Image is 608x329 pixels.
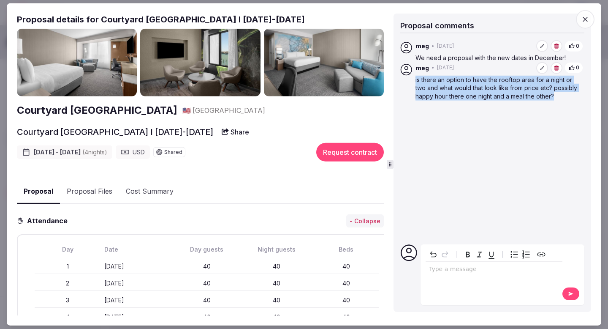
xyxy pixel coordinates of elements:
button: Underline [486,249,497,260]
span: Proposal comments [400,21,474,30]
button: Bold [462,249,474,260]
div: 40 [243,262,309,271]
div: 40 [313,262,379,271]
div: 4 [35,313,101,321]
div: 40 [243,279,309,288]
span: ( 4 night s ) [82,148,107,156]
p: We need a proposal with the new dates in December! [415,54,583,62]
div: [DATE] [104,313,171,321]
span: [DATE] [437,43,454,50]
span: Shared [164,149,182,154]
span: [GEOGRAPHIC_DATA] [193,105,265,115]
button: 🇺🇸 [182,105,191,115]
a: Courtyard [GEOGRAPHIC_DATA] [17,103,177,118]
img: Gallery photo 2 [140,29,260,96]
span: meg [415,64,429,72]
div: Day [35,245,101,254]
div: USD [116,145,150,159]
div: toggle group [508,249,532,260]
div: Date [104,245,171,254]
div: [DATE] [104,279,171,288]
span: 0 [576,43,579,50]
span: [DATE] - [DATE] [34,148,107,156]
span: • [432,43,434,50]
div: [DATE] [104,262,171,271]
h3: Attendance [24,216,74,226]
button: - Collapse [346,214,384,228]
h2: Proposal details for Courtyard [GEOGRAPHIC_DATA] I [DATE]-[DATE] [17,14,384,25]
button: Italic [474,249,486,260]
div: 40 [313,313,379,321]
div: 40 [313,296,379,304]
button: 0 [565,41,583,52]
span: 🇺🇸 [182,106,191,114]
span: • [432,64,434,71]
img: Gallery photo 1 [17,29,137,96]
div: 40 [174,313,240,321]
span: [DATE] [437,64,454,71]
div: 40 [313,279,379,288]
div: 40 [243,313,309,321]
button: Cost Summary [119,179,180,204]
div: Night guests [243,245,309,254]
button: Numbered list [520,249,532,260]
div: 40 [243,296,309,304]
div: 2 [35,279,101,288]
div: 40 [174,296,240,304]
span: meg [415,42,429,50]
h2: Courtyard [GEOGRAPHIC_DATA] I [DATE]-[DATE] [17,126,213,137]
div: editable markdown [426,262,562,279]
button: Bulleted list [508,249,520,260]
div: 40 [174,262,240,271]
div: [DATE] [104,296,171,304]
div: Day guests [174,245,240,254]
button: Request contract [316,143,384,161]
img: Gallery photo 3 [264,29,384,96]
span: 0 [576,64,579,71]
div: Beds [313,245,379,254]
div: 40 [174,279,240,288]
div: 1 [35,262,101,271]
button: Undo ⌘Z [427,249,439,260]
button: Proposal Files [60,179,119,204]
button: 0 [565,63,583,73]
button: Share [217,124,254,139]
div: 3 [35,296,101,304]
button: Proposal [17,179,60,204]
button: Create link [535,249,547,260]
p: is there an option to have the rooftop area for a night or two and what would that look like from... [415,76,583,101]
